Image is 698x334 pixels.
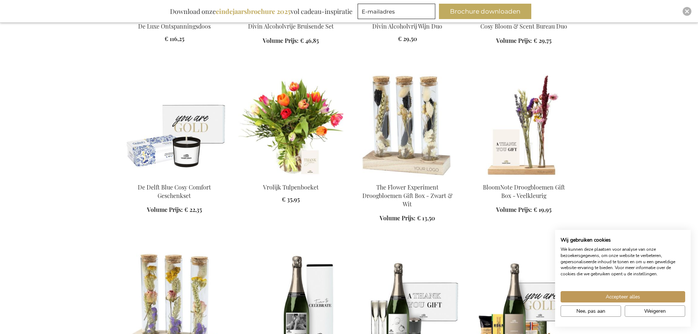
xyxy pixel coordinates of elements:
img: Close [685,9,689,14]
a: De Delft Blue Cosy Comfort Geschenkset [138,183,211,199]
img: Cheerful Tulip Flower Bouquet [239,74,343,177]
a: Divin Alcoholvrij Wijn Duo [372,22,442,30]
b: eindejaarsbrochure 2025 [216,7,291,16]
div: Close [683,7,691,16]
a: Vrolijk Tulpenboeket [263,183,319,191]
a: BloomNote Droogbloemen Gift Box - Veelkleurig [483,183,565,199]
a: The Flower Experiment Gift Box - Black & White [355,174,460,181]
span: Volume Prijs: [496,206,532,213]
span: Volume Prijs: [263,37,299,44]
a: Volume Prijs: € 22,35 [147,206,202,214]
a: Divin Alcoholvrije Bruisende Set [248,22,334,30]
span: € 19,95 [533,206,551,213]
h2: Wij gebruiken cookies [561,237,685,243]
span: Volume Prijs: [380,214,416,222]
span: € 22,35 [184,206,202,213]
a: Volume Prijs: € 13,50 [380,214,435,223]
span: Nee, pas aan [576,307,605,315]
span: € 13,50 [417,214,435,222]
span: Volume Prijs: [496,37,532,44]
span: € 29,50 [398,35,417,43]
button: Accepteer alle cookies [561,291,685,302]
span: € 116,25 [165,35,184,43]
button: Brochure downloaden [439,4,531,19]
a: Volume Prijs: € 29,75 [496,37,551,45]
a: De Luxe Ontspanningsdoos [138,22,211,30]
input: E-mailadres [358,4,435,19]
span: Weigeren [644,307,666,315]
p: We kunnen deze plaatsen voor analyse van onze bezoekersgegevens, om onze website te verbeteren, g... [561,246,685,277]
span: Accepteer alles [606,293,640,301]
button: Alle cookies weigeren [625,305,685,317]
img: The Flower Experiment Gift Box - Black & White [355,74,460,177]
a: Cosy Bloom & Scent Bureau Duo [480,22,567,30]
a: Cheerful Tulip Flower Bouquet [239,174,343,181]
span: Volume Prijs: [147,206,183,213]
img: Delft's Cosy Comfort Gift Set [122,74,227,177]
a: BloomNote Gift Box - Multicolor [472,174,576,181]
a: The Flower Experiment Droogbloemen Gift Box - Zwart & Wit [362,183,453,208]
a: Volume Prijs: € 46,85 [263,37,319,45]
span: € 46,85 [300,37,319,44]
a: Volume Prijs: € 19,95 [496,206,551,214]
div: Download onze vol cadeau-inspiratie [167,4,356,19]
a: Delft's Cosy Comfort Gift Set [122,174,227,181]
form: marketing offers and promotions [358,4,437,21]
img: BloomNote Gift Box - Multicolor [472,74,576,177]
button: Pas cookie voorkeuren aan [561,305,621,317]
span: € 29,75 [533,37,551,44]
span: € 35,95 [282,195,300,203]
